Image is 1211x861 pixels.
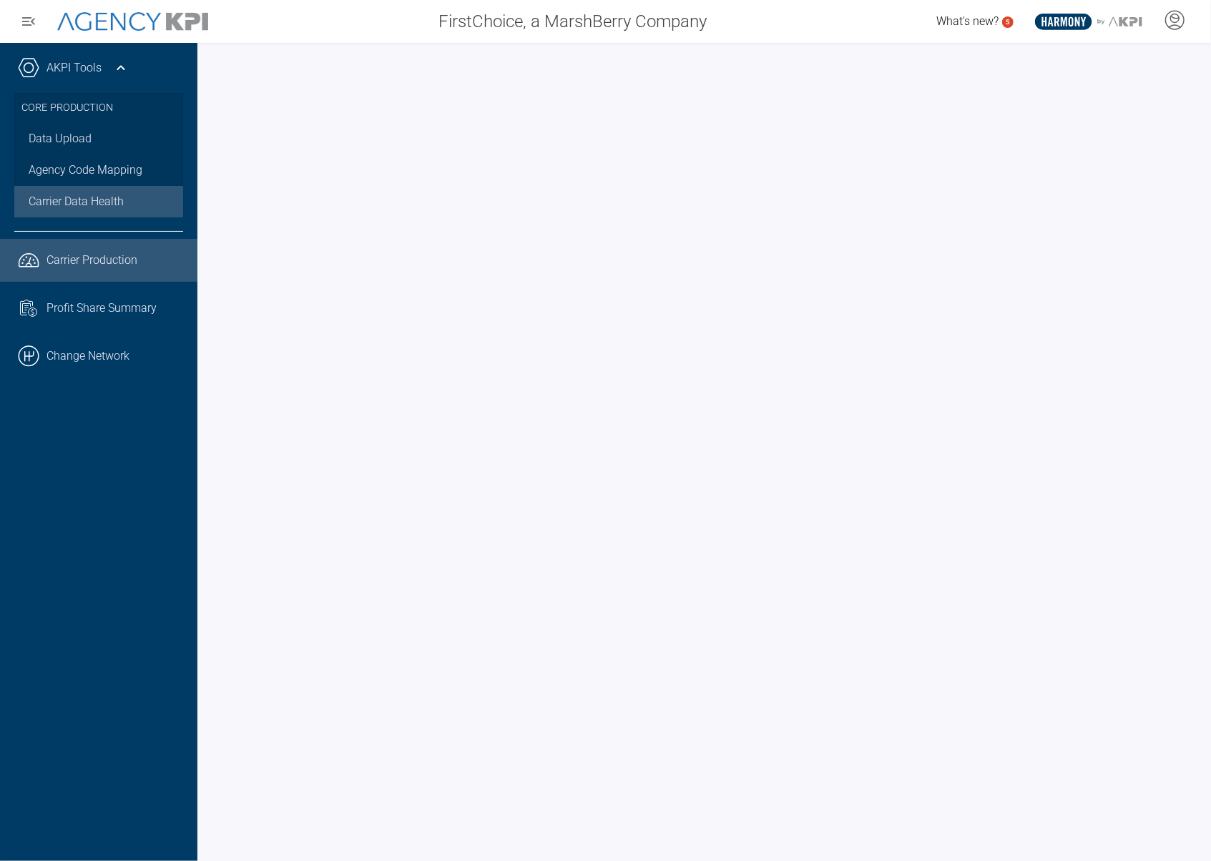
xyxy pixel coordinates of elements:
[46,252,137,269] span: Carrier Production
[1002,16,1014,28] a: 5
[14,186,183,217] a: Carrier Data Health
[14,123,183,154] a: Data Upload
[1006,18,1010,26] text: 5
[14,154,183,186] a: Agency Code Mapping
[46,300,157,317] span: Profit Share Summary
[936,14,999,28] span: What's new?
[438,9,707,34] span: FirstChoice, a MarshBerry Company
[29,193,124,210] span: Carrier Data Health
[46,59,102,77] a: AKPI Tools
[57,12,208,31] img: AgencyKPI
[21,93,176,123] h3: Core Production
